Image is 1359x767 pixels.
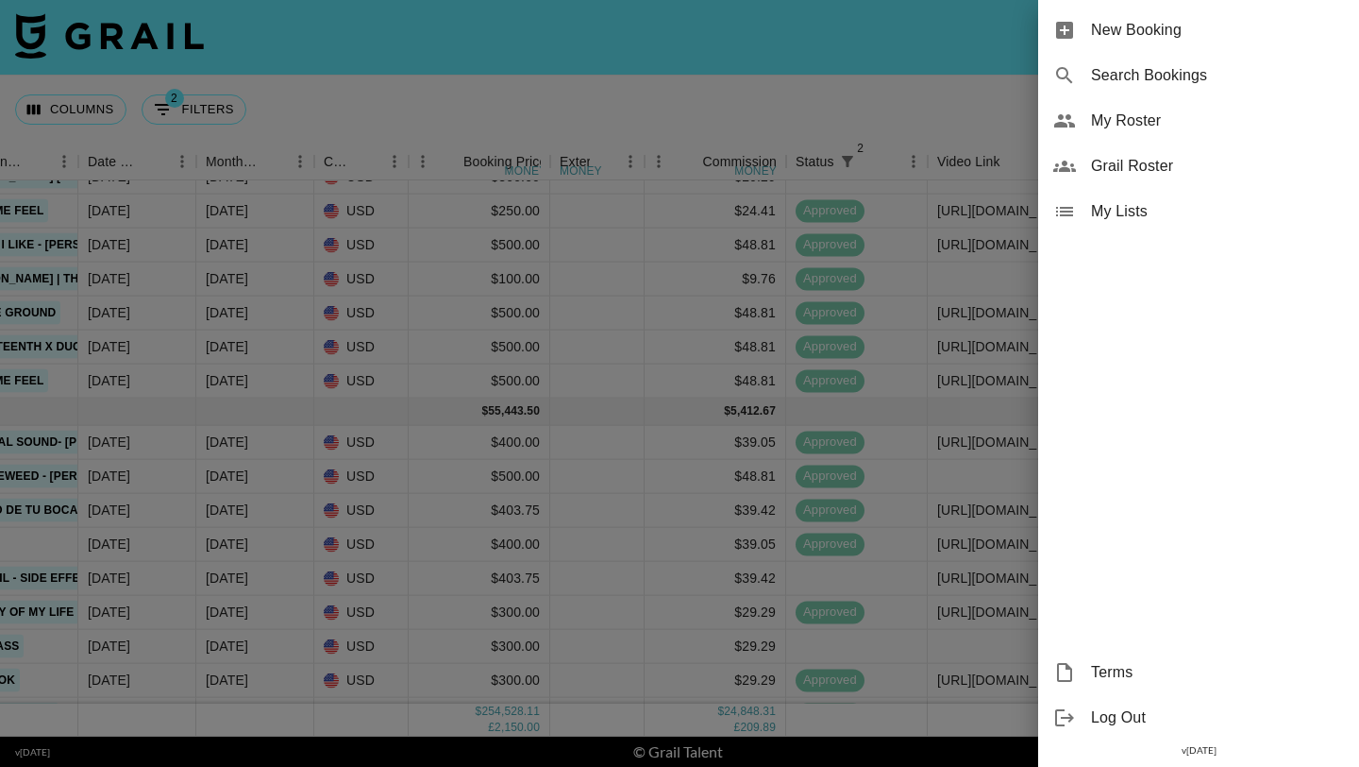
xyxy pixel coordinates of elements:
[1038,741,1359,760] div: v [DATE]
[1038,8,1359,53] div: New Booking
[1091,64,1344,87] span: Search Bookings
[1038,98,1359,144] div: My Roster
[1091,661,1344,684] span: Terms
[1038,53,1359,98] div: Search Bookings
[1091,19,1344,42] span: New Booking
[1091,155,1344,178] span: Grail Roster
[1038,695,1359,741] div: Log Out
[1038,189,1359,234] div: My Lists
[1091,110,1344,132] span: My Roster
[1091,707,1344,729] span: Log Out
[1038,650,1359,695] div: Terms
[1091,200,1344,223] span: My Lists
[1038,144,1359,189] div: Grail Roster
